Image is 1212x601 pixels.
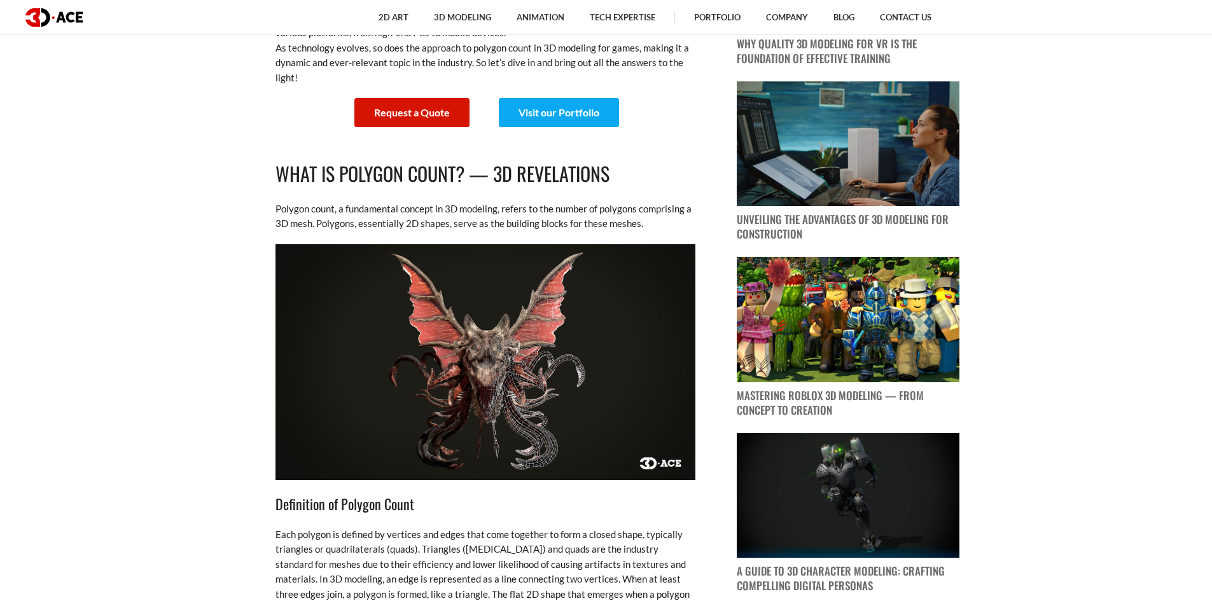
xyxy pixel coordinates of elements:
[737,389,959,418] p: Mastering Roblox 3D Modeling — From Concept to Creation
[275,159,695,189] h2: What Is Polygon Count? — 3D Revelations
[737,433,959,594] a: blog post image A Guide to 3D Character Modeling: Crafting Compelling Digital Personas
[737,564,959,593] p: A Guide to 3D Character Modeling: Crafting Compelling Digital Personas
[737,257,959,418] a: blog post image Mastering Roblox 3D Modeling — From Concept to Creation
[499,98,619,127] a: Visit our Portfolio
[737,433,959,558] img: blog post image
[737,81,959,242] a: blog post image Unveiling the Advantages of 3D Modeling for Construction
[354,98,470,127] a: Request a Quote
[275,202,695,231] p: Polygon count, a fundamental concept in 3D modeling, refers to the number of polygons comprising ...
[737,257,959,382] img: blog post image
[737,37,959,66] p: Why Quality 3D Modeling for VR Is the Foundation of Effective Training
[275,493,695,515] h3: Definition of Polygon Count
[25,8,83,27] img: logo dark
[737,212,959,242] p: Unveiling the Advantages of 3D Modeling for Construction
[275,244,695,480] img: Sky Kraken
[737,81,959,207] img: blog post image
